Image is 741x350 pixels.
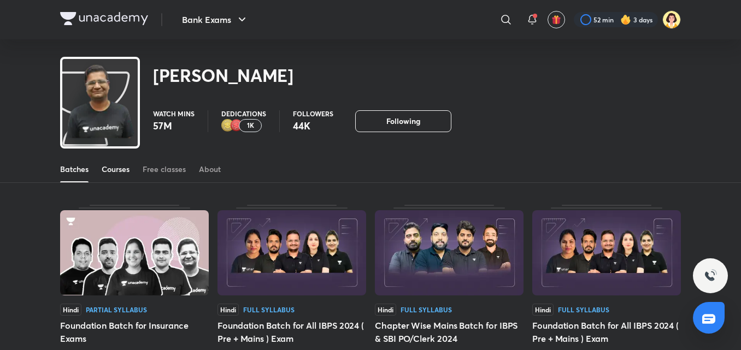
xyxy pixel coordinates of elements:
p: 1K [247,122,254,129]
div: Full Syllabus [243,306,295,313]
span: Hindi [532,304,554,316]
div: Foundation Batch for All IBPS 2024 ( Pre + Mains ) Exam [217,319,366,345]
div: Courses [102,164,130,175]
div: Batches [60,164,89,175]
img: educator badge1 [230,119,243,132]
a: About [199,156,221,182]
p: 44K [293,119,333,132]
img: ttu [704,269,717,282]
p: Watch mins [153,110,195,117]
img: educator badge2 [221,119,234,132]
img: Thumbnail [60,210,209,295]
span: Hindi [375,304,396,316]
span: Hindi [217,304,239,316]
span: Hindi [60,304,81,316]
img: streak [620,14,631,25]
img: Thumbnail [375,210,524,295]
img: Thumbnail [217,210,366,295]
img: Thumbnail [532,210,681,295]
img: class [62,61,138,141]
div: Chapter Wise Mains Batch for IBPS & SBI PO/Clerk 2024 [375,319,524,345]
a: Free classes [143,156,186,182]
a: Company Logo [60,12,148,28]
div: Free classes [143,164,186,175]
a: Batches [60,156,89,182]
button: avatar [548,11,565,28]
div: Full Syllabus [401,306,452,313]
button: Following [355,110,451,132]
p: 57M [153,119,195,132]
p: Followers [293,110,333,117]
div: About [199,164,221,175]
h2: [PERSON_NAME] [153,64,293,86]
div: Foundation Batch for All IBPS 2024 ( Pre + Mains ) Exam [532,319,681,345]
img: kk B [662,10,681,29]
div: Full Syllabus [558,306,609,313]
img: avatar [551,15,561,25]
div: Partial Syllabus [86,306,147,313]
img: Company Logo [60,12,148,25]
p: Dedications [221,110,266,117]
button: Bank Exams [175,9,255,31]
a: Courses [102,156,130,182]
div: Foundation Batch for Insurance Exams [60,319,209,345]
span: Following [386,116,420,127]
